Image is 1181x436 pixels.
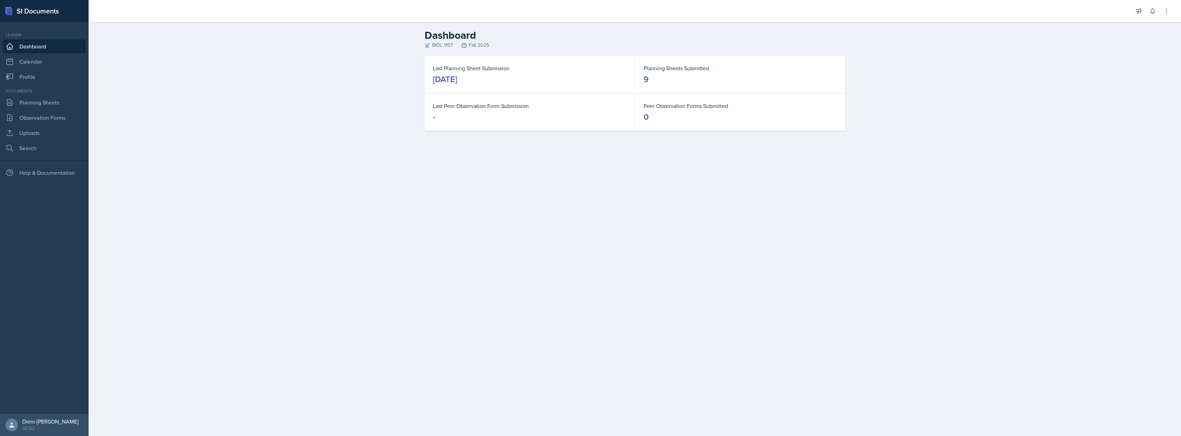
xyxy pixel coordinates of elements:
[644,102,837,110] dt: Peer Observation Forms Submitted
[433,64,627,72] dt: Last Planning Sheet Submission
[3,70,86,84] a: Profile
[644,64,837,72] dt: Planning Sheets Submitted
[644,74,648,85] div: 9
[3,32,86,38] div: Leader
[3,141,86,155] a: Search
[3,39,86,53] a: Dashboard
[3,166,86,180] div: Help & Documentation
[22,418,79,425] div: Diem-[PERSON_NAME]
[22,425,79,432] div: GCSU
[433,74,457,85] div: [DATE]
[3,111,86,125] a: Observation Forms
[3,55,86,69] a: Calendar
[433,111,435,122] div: -
[3,126,86,140] a: Uploads
[425,42,845,49] div: BIOL 1107 Fall 2025
[425,29,845,42] h2: Dashboard
[433,102,627,110] dt: Last Peer Observation Form Submission
[3,96,86,109] a: Planning Sheets
[3,88,86,94] div: Documents
[644,111,649,122] div: 0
